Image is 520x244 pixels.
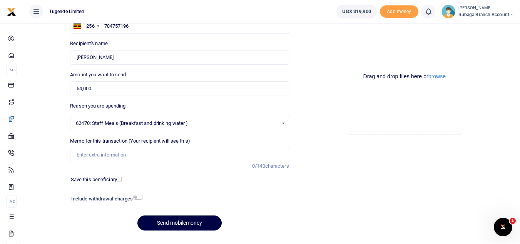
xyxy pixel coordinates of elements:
span: 0/140 [252,163,265,169]
input: Loading name... [70,50,289,65]
input: Enter phone number [70,19,289,34]
div: Drag and drop files here or [350,73,459,80]
li: Toup your wallet [380,5,418,18]
label: Reason you are spending [70,102,125,110]
label: Save this beneficiary [71,176,117,183]
img: logo-small [7,7,16,17]
a: Add money [380,8,418,14]
span: Tugende Limited [46,8,87,15]
span: Add money [380,5,418,18]
li: M [6,64,17,76]
span: UGX 319,900 [342,8,371,15]
span: 1 [510,218,516,224]
label: Memo for this transaction (Your recipient will see this) [70,137,190,145]
input: UGX [70,81,289,96]
li: Ac [6,195,17,208]
iframe: Intercom live chat [494,218,512,236]
div: Uganda: +256 [70,19,101,33]
div: +256 [84,22,94,30]
span: characters [265,163,289,169]
li: Wallet ballance [333,5,380,19]
small: [PERSON_NAME] [458,5,514,12]
span: 62470: Staff Meals (Breakfast and drinking water ) [76,119,278,127]
div: File Uploader [347,19,462,135]
img: profile-user [441,5,455,19]
button: browse [428,74,446,79]
a: profile-user [PERSON_NAME] Rubaga branch account [441,5,514,19]
h6: Include withdrawal charges [71,196,140,202]
span: Rubaga branch account [458,11,514,18]
input: Enter extra information [70,148,289,162]
a: UGX 319,900 [336,5,377,19]
button: Send mobilemoney [137,215,222,231]
label: Recipient's name [70,40,108,47]
a: logo-small logo-large logo-large [7,8,16,14]
label: Amount you want to send [70,71,126,79]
